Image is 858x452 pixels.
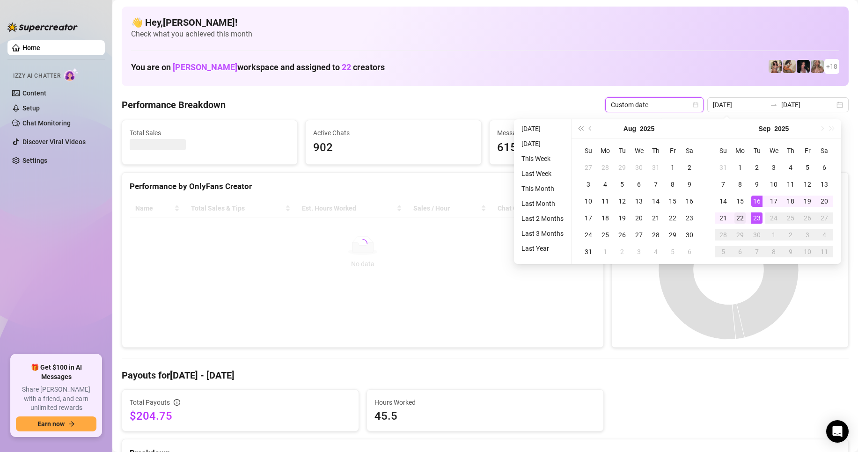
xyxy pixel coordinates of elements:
span: 🎁 Get $100 in AI Messages [16,363,96,381]
div: 14 [718,196,729,207]
td: 2025-09-25 [782,210,799,226]
div: 10 [583,196,594,207]
div: 28 [718,229,729,241]
div: 5 [667,246,678,257]
div: 30 [751,229,763,241]
div: 12 [616,196,628,207]
div: 27 [819,212,830,224]
a: Content [22,89,46,97]
div: 25 [600,229,611,241]
td: 2025-08-21 [647,210,664,226]
td: 2025-08-19 [614,210,631,226]
th: We [631,142,647,159]
div: 6 [633,179,645,190]
div: 30 [684,229,695,241]
div: 4 [650,246,661,257]
td: 2025-08-24 [580,226,597,243]
div: 10 [768,179,779,190]
td: 2025-08-25 [597,226,614,243]
div: 18 [600,212,611,224]
th: Mo [732,142,748,159]
td: 2025-07-27 [580,159,597,176]
a: Chat Monitoring [22,119,71,127]
a: Setup [22,104,40,112]
div: 5 [802,162,813,173]
td: 2025-08-04 [597,176,614,193]
td: 2025-08-30 [681,226,698,243]
div: 19 [616,212,628,224]
h4: Payouts for [DATE] - [DATE] [122,369,849,382]
div: 24 [768,212,779,224]
div: 15 [734,196,746,207]
td: 2025-10-06 [732,243,748,260]
td: 2025-09-04 [647,243,664,260]
td: 2025-08-14 [647,193,664,210]
td: 2025-09-02 [748,159,765,176]
th: Sa [816,142,833,159]
div: Performance by OnlyFans Creator [130,180,596,193]
td: 2025-09-30 [748,226,765,243]
td: 2025-09-09 [748,176,765,193]
td: 2025-09-21 [715,210,732,226]
td: 2025-09-03 [631,243,647,260]
div: 31 [583,246,594,257]
td: 2025-08-15 [664,193,681,210]
td: 2025-09-03 [765,159,782,176]
div: 24 [583,229,594,241]
li: This Week [518,153,567,164]
div: 26 [616,229,628,241]
img: Baby (@babyyyybellaa) [797,60,810,73]
td: 2025-09-17 [765,193,782,210]
span: Izzy AI Chatter [13,72,60,80]
li: Last Week [518,168,567,179]
th: Tu [614,142,631,159]
th: Tu [748,142,765,159]
div: 2 [616,246,628,257]
span: Total Sales [130,128,290,138]
button: Earn nowarrow-right [16,416,96,431]
a: Settings [22,157,47,164]
div: 28 [650,229,661,241]
div: 8 [768,246,779,257]
li: Last 3 Months [518,228,567,239]
td: 2025-10-09 [782,243,799,260]
td: 2025-10-10 [799,243,816,260]
div: 2 [751,162,763,173]
div: 13 [633,196,645,207]
div: 2 [684,162,695,173]
button: Last year (Control + left) [575,119,586,138]
div: 3 [768,162,779,173]
div: 7 [718,179,729,190]
li: Last Year [518,243,567,254]
td: 2025-08-23 [681,210,698,226]
div: 1 [768,229,779,241]
h4: 👋 Hey, [PERSON_NAME] ! [131,16,839,29]
td: 2025-08-01 [664,159,681,176]
td: 2025-09-22 [732,210,748,226]
span: calendar [693,102,698,108]
div: 6 [684,246,695,257]
td: 2025-10-03 [799,226,816,243]
td: 2025-08-16 [681,193,698,210]
div: 5 [616,179,628,190]
div: 1 [667,162,678,173]
div: 29 [616,162,628,173]
span: $204.75 [130,408,351,423]
li: This Month [518,183,567,194]
div: 6 [734,246,746,257]
div: 19 [802,196,813,207]
div: 18 [785,196,796,207]
div: 28 [600,162,611,173]
button: Previous month (PageUp) [586,119,596,138]
td: 2025-09-11 [782,176,799,193]
td: 2025-08-20 [631,210,647,226]
h4: Performance Breakdown [122,98,226,111]
span: to [770,101,777,109]
div: 27 [633,229,645,241]
span: loading [356,238,369,250]
div: 6 [819,162,830,173]
td: 2025-08-05 [614,176,631,193]
div: 8 [667,179,678,190]
span: Messages Sent [497,128,657,138]
td: 2025-09-29 [732,226,748,243]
